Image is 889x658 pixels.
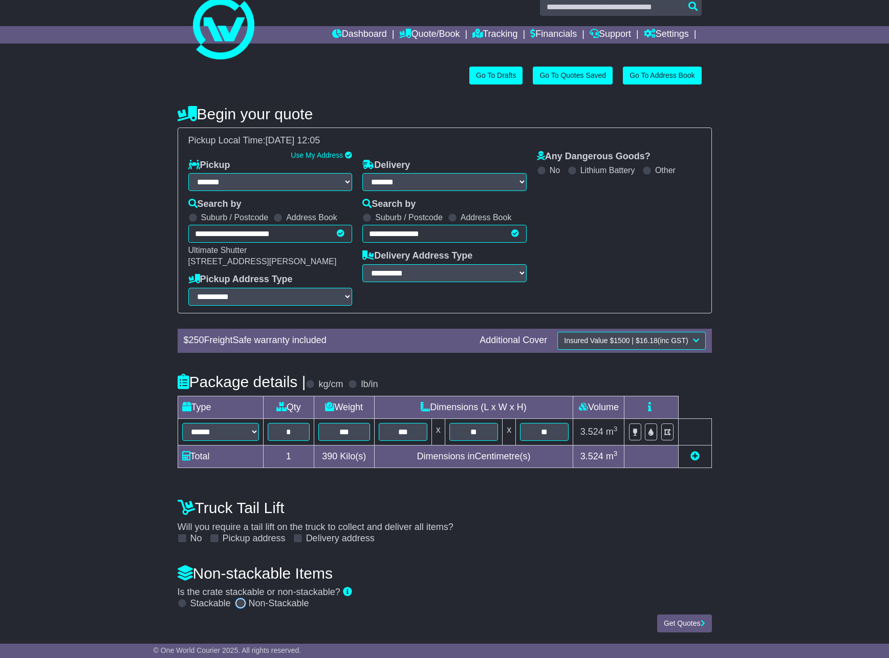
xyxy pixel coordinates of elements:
[374,396,573,418] td: Dimensions (L x W x H)
[657,614,712,632] button: Get Quotes
[655,165,676,175] label: Other
[399,26,460,44] a: Quote/Book
[291,151,343,159] a: Use My Address
[362,199,416,210] label: Search by
[263,445,314,468] td: 1
[530,26,577,44] a: Financials
[201,213,269,222] label: Suburb / Postcode
[550,165,560,175] label: No
[263,396,314,418] td: Qty
[318,379,343,390] label: kg/cm
[469,67,523,84] a: Go To Drafts
[640,336,658,345] span: 16.18
[190,533,202,544] label: No
[606,451,618,461] span: m
[606,427,618,437] span: m
[573,396,624,418] td: Volume
[178,396,263,418] td: Type
[178,565,712,582] h4: Non-stackable Items
[286,213,337,222] label: Address Book
[361,379,378,390] label: lb/in
[249,598,309,609] label: Non-Stackable
[614,450,618,457] sup: 3
[172,494,717,544] div: Will you require a tail lift on the truck to collect and deliver all items?
[178,499,712,516] h4: Truck Tail Lift
[564,336,699,345] span: Insured Value $
[557,332,705,350] button: Insured Value $1500 | $16.18(inc GST)
[306,533,375,544] label: Delivery address
[644,26,689,44] a: Settings
[537,151,651,162] label: Any Dangerous Goods?
[190,598,231,609] label: Stackable
[503,418,516,445] td: x
[188,274,293,285] label: Pickup Address Type
[178,373,306,390] h4: Package details |
[179,335,475,346] div: $ FreightSafe warranty included
[362,250,472,262] label: Delivery Address Type
[322,451,337,461] span: 390
[188,199,242,210] label: Search by
[223,533,286,544] label: Pickup address
[154,646,301,654] span: © One World Courier 2025. All rights reserved.
[183,135,706,146] div: Pickup Local Time:
[533,67,613,84] a: Go To Quotes Saved
[314,396,374,418] td: Weight
[472,26,517,44] a: Tracking
[188,246,247,254] span: Ultimate Shutter
[189,335,204,345] span: 250
[178,105,712,122] h4: Begin your quote
[314,445,374,468] td: Kilo(s)
[362,160,410,171] label: Delivery
[580,427,603,437] span: 3.524
[375,213,443,222] label: Suburb / Postcode
[461,213,512,222] label: Address Book
[623,67,701,84] a: Go To Address Book
[374,445,573,468] td: Dimensions in Centimetre(s)
[590,26,631,44] a: Support
[580,165,635,175] label: Lithium Battery
[614,425,618,433] sup: 3
[188,257,337,266] span: [STREET_ADDRESS][PERSON_NAME]
[690,451,700,461] a: Add new item
[178,445,263,468] td: Total
[431,418,445,445] td: x
[178,587,340,597] span: Is the crate stackable or non-stackable?
[188,160,230,171] label: Pickup
[614,336,630,345] span: 1500
[632,336,688,345] span: | $ (inc GST)
[474,335,552,346] div: Additional Cover
[266,135,320,145] span: [DATE] 12:05
[332,26,387,44] a: Dashboard
[580,451,603,461] span: 3.524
